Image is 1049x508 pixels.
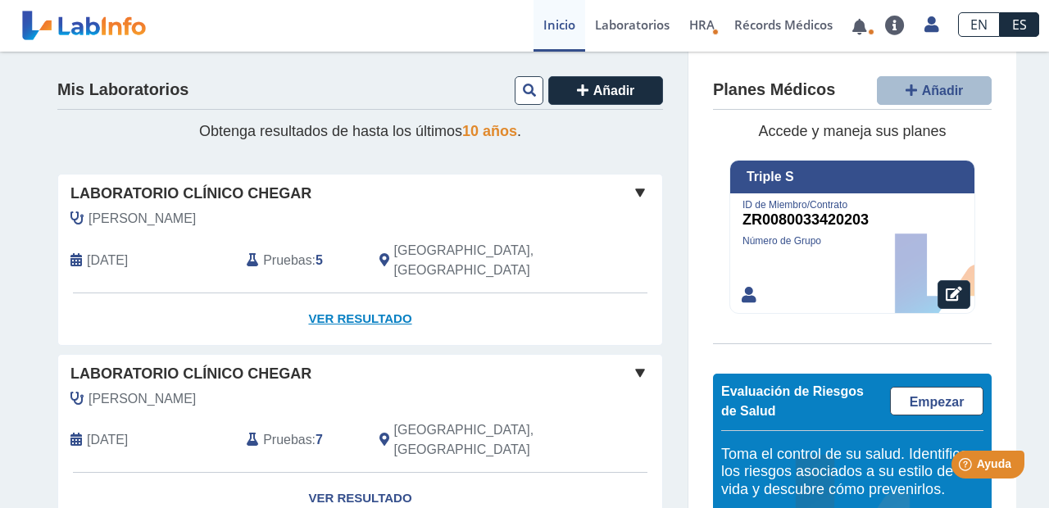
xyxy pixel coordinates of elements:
[316,433,323,447] b: 7
[713,80,835,100] h4: Planes Médicos
[548,76,663,105] button: Añadir
[316,253,323,267] b: 5
[890,387,983,415] a: Empezar
[922,84,964,98] span: Añadir
[689,16,715,33] span: HRA
[263,251,311,270] span: Pruebas
[721,384,864,418] span: Evaluación de Riesgos de Salud
[57,80,188,100] h4: Mis Laboratorios
[394,241,575,280] span: Rio Grande, PR
[58,293,662,345] a: Ver Resultado
[70,363,311,385] span: Laboratorio Clínico Chegar
[394,420,575,460] span: Rio Grande, PR
[89,209,196,229] span: Rodriguez Perez, Noelia
[70,183,311,205] span: Laboratorio Clínico Chegar
[199,123,521,139] span: Obtenga resultados de hasta los últimos .
[263,430,311,450] span: Pruebas
[877,76,992,105] button: Añadir
[903,444,1031,490] iframe: Help widget launcher
[234,241,366,280] div: :
[87,251,128,270] span: 2025-09-08
[721,446,983,499] h5: Toma el control de su salud. Identifica los riesgos asociados a su estilo de vida y descubre cómo...
[958,12,1000,37] a: EN
[593,84,635,98] span: Añadir
[87,430,128,450] span: 2025-07-17
[462,123,517,139] span: 10 años
[758,123,946,139] span: Accede y maneja sus planes
[1000,12,1039,37] a: ES
[910,395,965,409] span: Empezar
[89,389,196,409] span: Magruder Diaz, Kathleen
[234,420,366,460] div: :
